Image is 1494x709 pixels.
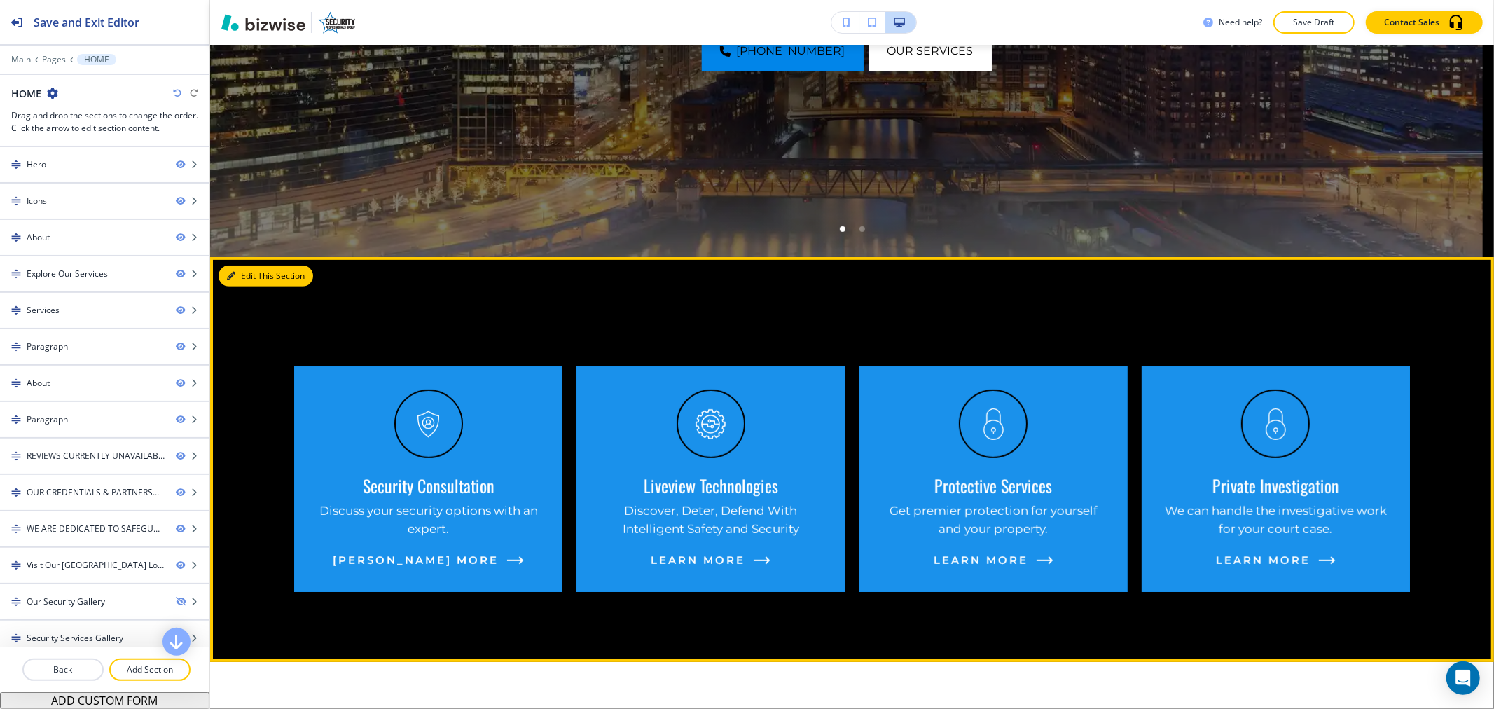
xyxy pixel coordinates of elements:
button: Back [22,659,104,681]
div: Explore Our Services [27,268,108,280]
div: Open Intercom Messenger [1446,661,1480,695]
img: Drag [11,560,21,570]
button: Learn more [1216,552,1336,569]
img: icon [695,408,726,440]
p: HOME [84,55,109,64]
a: [PHONE_NUMBER] [702,32,864,71]
img: Drag [11,451,21,461]
h3: Drag and drop the sections to change the order. Click the arrow to edit section content. [11,109,198,135]
img: Drag [11,597,21,607]
img: icon [1260,408,1292,440]
img: Drag [11,160,21,170]
span: [PHONE_NUMBER] [737,43,845,60]
button: Main [11,55,31,64]
img: Drag [11,633,21,643]
button: Our Services [869,32,992,71]
p: Protective Services [934,475,1052,496]
div: Hero [27,158,46,171]
button: Pages [42,55,66,64]
img: Drag [11,524,21,534]
div: Our Security Gallery [27,596,105,608]
img: Your Logo [318,11,356,34]
img: icon [978,408,1009,440]
div: Paragraph [27,340,68,353]
button: Learn More [934,552,1053,569]
div: About [27,231,50,244]
img: Drag [11,269,21,279]
button: Edit This Section [219,266,313,287]
div: Visit Our Park Ridge Location [27,559,165,572]
p: Save Draft [1292,16,1336,29]
img: Drag [11,378,21,388]
p: Get premier protection for yourself and your property. [883,502,1105,538]
p: Liveview Technologies [644,475,778,496]
h2: Save and Exit Editor [34,14,139,31]
li: Go to slide 2 [852,219,872,239]
a: learn more [651,552,770,569]
p: Discover, Deter, Defend With Intelligent Safety and Security [600,502,822,538]
div: REVIEWS CURRENTLY UNAVAILABLE. BUT WE’RE FIXING IT. [27,450,165,462]
img: Drag [11,488,21,497]
button: Contact Sales [1366,11,1483,34]
p: We can handle the investigative work for your court case. [1165,502,1387,538]
h3: Need help? [1219,16,1262,29]
button: Add Section [109,659,191,681]
img: Drag [11,415,21,425]
div: WE ARE DEDICATED TO SAFEGUARDING YOUR PROPERTY [27,523,165,535]
p: Contact Sales [1384,16,1439,29]
p: Security Consultation [363,475,494,496]
div: Icons [27,195,47,207]
div: Security Services Gallery [27,632,123,645]
p: Back [24,663,102,676]
img: Drag [11,233,21,242]
div: Services [27,304,60,317]
span: Our Services [887,43,974,60]
div: OUR CREDENTIALS & PARTNERSHIPS [27,486,165,499]
h2: HOME [11,86,41,101]
div: About [27,377,50,390]
span: Learn More [934,552,1028,569]
button: HOME [77,54,116,65]
img: Bizwise Logo [221,14,305,31]
p: Discuss your security options with an expert. [317,502,539,538]
button: Save Draft [1273,11,1355,34]
span: Learn more [1216,552,1310,569]
p: Add Section [111,663,189,676]
img: Drag [11,305,21,315]
img: Drag [11,342,21,352]
a: iconLiveview TechnologiesDiscover, Deter, Defend With Intelligent Safety and Securitylearn more [576,366,845,592]
img: icon [413,408,444,440]
li: Go to slide 1 [833,219,852,239]
p: Private Investigation [1212,475,1339,496]
button: [PERSON_NAME] more [333,552,524,569]
span: [PERSON_NAME] more [333,552,499,569]
img: Drag [11,196,21,206]
span: learn more [651,552,745,569]
div: Paragraph [27,413,68,426]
